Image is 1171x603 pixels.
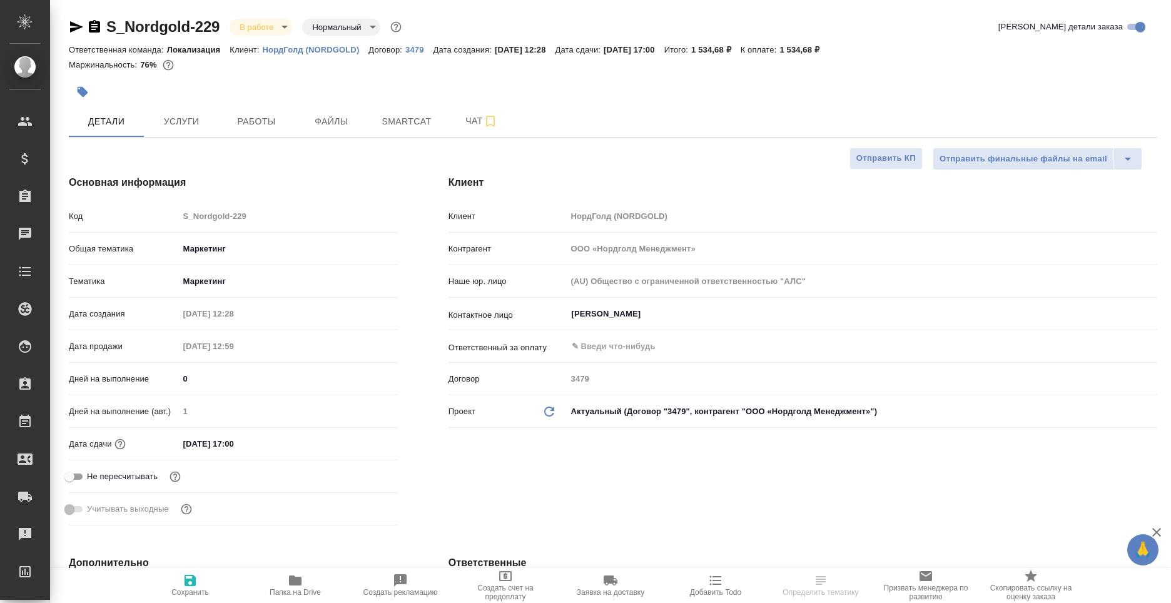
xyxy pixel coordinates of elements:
[230,45,262,54] p: Клиент:
[69,405,179,418] p: Дней на выполнение (авт.)
[449,405,476,418] p: Проект
[449,373,567,385] p: Договор
[226,114,286,129] span: Работы
[167,469,183,485] button: Включи, если не хочешь, чтобы указанная дата сдачи изменилась после переставления заказа в 'Подтв...
[604,45,664,54] p: [DATE] 17:00
[570,339,1112,354] input: ✎ Введи что-нибудь
[940,152,1107,166] span: Отправить финальные файлы на email
[151,114,211,129] span: Услуги
[69,340,179,353] p: Дата продажи
[87,503,169,515] span: Учитывать выходные
[87,19,102,34] button: Скопировать ссылку
[69,19,84,34] button: Скопировать ссылку для ЯМессенджера
[449,309,567,322] p: Контактное лицо
[856,151,916,166] span: Отправить КП
[270,588,321,597] span: Папка на Drive
[768,568,873,603] button: Определить тематику
[577,588,644,597] span: Заявка на доставку
[567,370,1157,388] input: Пустое поле
[433,45,495,54] p: Дата создания:
[87,470,158,483] span: Не пересчитывать
[933,148,1142,170] div: split button
[69,308,179,320] p: Дата создания
[933,148,1114,170] button: Отправить финальные файлы на email
[140,60,160,69] p: 76%
[178,501,195,517] button: Выбери, если сб и вс нужно считать рабочими днями для выполнения заказа.
[179,271,398,292] div: Маркетинг
[69,555,398,570] h4: Дополнительно
[1132,537,1153,563] span: 🙏
[69,275,179,288] p: Тематика
[179,435,288,453] input: ✎ Введи что-нибудь
[483,114,498,129] svg: Подписаться
[449,342,567,354] p: Ответственный за оплату
[69,175,398,190] h4: Основная информация
[453,568,558,603] button: Создать счет на предоплату
[783,588,858,597] span: Определить тематику
[405,45,433,54] p: 3479
[664,45,691,54] p: Итого:
[663,568,768,603] button: Добавить Todo
[377,114,437,129] span: Smartcat
[171,588,209,597] span: Сохранить
[69,373,179,385] p: Дней на выполнение
[106,18,220,35] a: S_Nordgold-229
[691,45,741,54] p: 1 534,68 ₽
[1127,534,1158,565] button: 🙏
[405,44,433,54] a: 3479
[452,113,512,129] span: Чат
[308,22,365,33] button: Нормальный
[741,45,780,54] p: К оплате:
[112,436,128,452] button: Если добавить услуги и заполнить их объемом, то дата рассчитается автоматически
[76,114,136,129] span: Детали
[179,402,398,420] input: Пустое поле
[179,207,398,225] input: Пустое поле
[779,45,829,54] p: 1 534,68 ₽
[69,60,140,69] p: Маржинальность:
[302,19,380,36] div: В работе
[986,584,1076,601] span: Скопировать ссылку на оценку заказа
[179,238,398,260] div: Маркетинг
[978,568,1083,603] button: Скопировать ссылку на оценку заказа
[363,588,438,597] span: Создать рекламацию
[555,45,604,54] p: Дата сдачи:
[388,19,404,35] button: Доп статусы указывают на важность/срочность заказа
[179,370,398,388] input: ✎ Введи что-нибудь
[690,588,741,597] span: Добавить Todo
[998,21,1123,33] span: [PERSON_NAME] детали заказа
[167,45,230,54] p: Локализация
[1150,313,1153,315] button: Open
[567,240,1157,258] input: Пустое поле
[138,568,243,603] button: Сохранить
[236,22,277,33] button: В работе
[449,555,1157,570] h4: Ответственные
[567,401,1157,422] div: Актуальный (Договор "3479", контрагент "ООО «Нордголд Менеджмент»")
[449,175,1157,190] h4: Клиент
[69,78,96,106] button: Добавить тэг
[179,337,288,355] input: Пустое поле
[558,568,663,603] button: Заявка на доставку
[302,114,362,129] span: Файлы
[348,568,453,603] button: Создать рекламацию
[69,243,179,255] p: Общая тематика
[69,45,167,54] p: Ответственная команда:
[567,272,1157,290] input: Пустое поле
[460,584,550,601] span: Создать счет на предоплату
[243,568,348,603] button: Папка на Drive
[449,210,567,223] p: Клиент
[881,584,971,601] span: Призвать менеджера по развитию
[849,148,923,170] button: Отправить КП
[263,45,369,54] p: НордГолд (NORDGOLD)
[230,19,292,36] div: В работе
[567,207,1157,225] input: Пустое поле
[449,275,567,288] p: Наше юр. лицо
[160,57,176,73] button: 307.20 RUB;
[495,45,555,54] p: [DATE] 12:28
[179,305,288,323] input: Пустое поле
[368,45,405,54] p: Договор:
[449,243,567,255] p: Контрагент
[263,44,369,54] a: НордГолд (NORDGOLD)
[69,438,112,450] p: Дата сдачи
[1150,345,1153,348] button: Open
[873,568,978,603] button: Призвать менеджера по развитию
